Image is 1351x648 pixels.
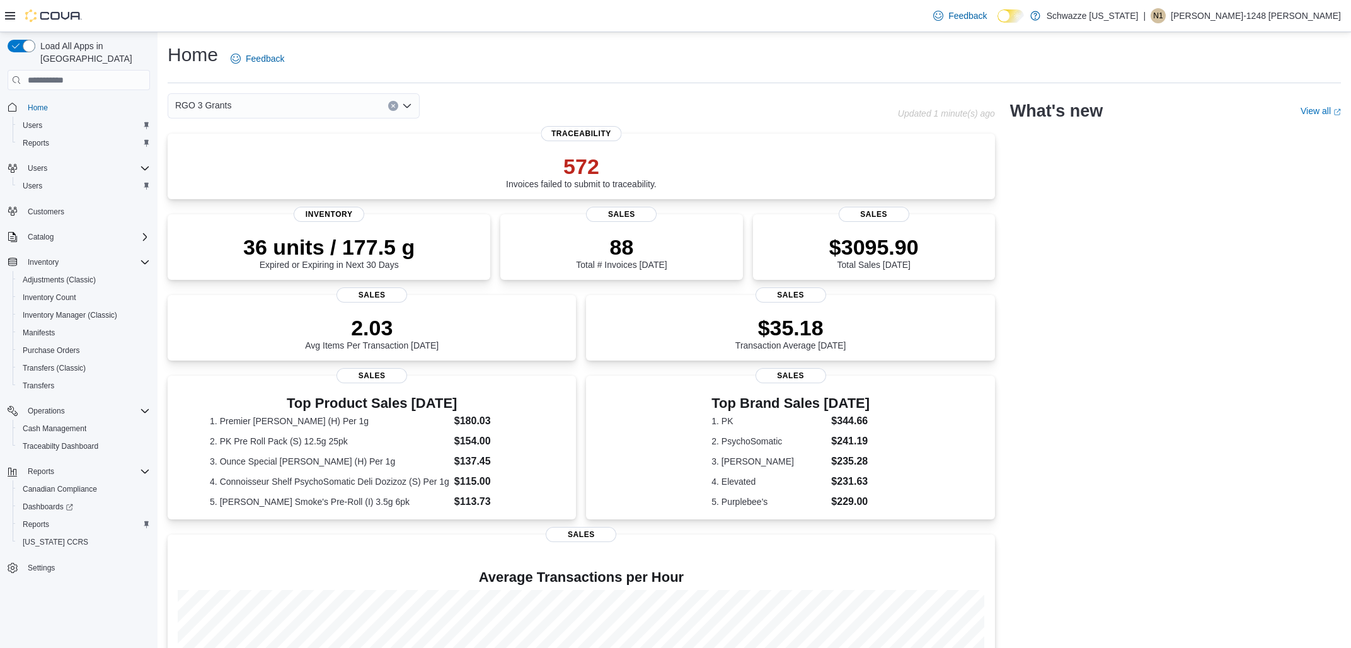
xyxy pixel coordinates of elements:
span: Customers [23,204,150,219]
a: Transfers [18,378,59,393]
a: Dashboards [18,499,78,514]
svg: External link [1333,108,1341,116]
span: Adjustments (Classic) [18,272,150,287]
span: Dashboards [23,502,73,512]
dt: 2. PK Pre Roll Pack (S) 12.5g 25pk [210,435,449,448]
button: Reports [13,516,155,533]
button: Inventory [3,253,155,271]
span: Inventory Count [18,290,150,305]
span: Sales [336,287,407,303]
h1: Home [168,42,218,67]
a: Settings [23,560,60,576]
span: Reports [23,138,49,148]
span: N1 [1153,8,1163,23]
a: Feedback [226,46,289,71]
span: Washington CCRS [18,535,150,550]
button: Reports [23,464,59,479]
p: 572 [506,154,657,179]
h4: Average Transactions per Hour [178,570,985,585]
span: [US_STATE] CCRS [23,537,88,547]
span: Settings [23,560,150,576]
button: Users [23,161,52,176]
button: Transfers (Classic) [13,359,155,377]
span: Reports [18,136,150,151]
p: Schwazze [US_STATE] [1047,8,1139,23]
dt: 3. [PERSON_NAME] [711,455,826,468]
dd: $241.19 [831,434,870,449]
span: Transfers [18,378,150,393]
div: Neil-1248 Garcia [1151,8,1166,23]
button: Catalog [23,229,59,245]
span: Settings [28,563,55,573]
dd: $154.00 [454,434,534,449]
span: Adjustments (Classic) [23,275,96,285]
img: Cova [25,9,82,22]
p: | [1143,8,1146,23]
button: Clear input [388,101,398,111]
span: Users [18,118,150,133]
a: [US_STATE] CCRS [18,535,93,550]
span: Sales [756,368,826,383]
a: Adjustments (Classic) [18,272,101,287]
button: Adjustments (Classic) [13,271,155,289]
dt: 3. Ounce Special [PERSON_NAME] (H) Per 1g [210,455,449,468]
p: $3095.90 [829,234,919,260]
dt: 1. Premier [PERSON_NAME] (H) Per 1g [210,415,449,427]
span: Users [18,178,150,194]
button: Reports [13,134,155,152]
div: Transaction Average [DATE] [735,315,846,350]
a: Dashboards [13,498,155,516]
span: Home [23,99,150,115]
p: [PERSON_NAME]-1248 [PERSON_NAME] [1171,8,1341,23]
nav: Complex example [8,93,150,610]
button: Operations [23,403,70,419]
div: Avg Items Per Transaction [DATE] [305,315,439,350]
span: Cash Management [18,421,150,436]
button: Manifests [13,324,155,342]
span: Catalog [23,229,150,245]
button: Catalog [3,228,155,246]
a: Feedback [928,3,992,28]
a: Customers [23,204,69,219]
p: 36 units / 177.5 g [243,234,415,260]
span: Users [23,120,42,130]
dd: $113.73 [454,494,534,509]
span: Sales [336,368,407,383]
button: [US_STATE] CCRS [13,533,155,551]
dt: 1. PK [711,415,826,427]
h3: Top Product Sales [DATE] [210,396,534,411]
span: Sales [756,287,826,303]
a: Purchase Orders [18,343,85,358]
button: Transfers [13,377,155,395]
dt: 2. PsychoSomatic [711,435,826,448]
button: Customers [3,202,155,221]
dd: $229.00 [831,494,870,509]
span: Sales [546,527,616,542]
span: Reports [18,517,150,532]
span: Load All Apps in [GEOGRAPHIC_DATA] [35,40,150,65]
span: Traceability [541,126,621,141]
span: Inventory Manager (Classic) [18,308,150,323]
span: Inventory Manager (Classic) [23,310,117,320]
dd: $137.45 [454,454,534,469]
a: Transfers (Classic) [18,361,91,376]
button: Users [13,117,155,134]
span: Transfers [23,381,54,391]
div: Total Sales [DATE] [829,234,919,270]
p: $35.18 [735,315,846,340]
dd: $235.28 [831,454,870,469]
a: Cash Management [18,421,91,436]
button: Inventory Count [13,289,155,306]
dd: $115.00 [454,474,534,489]
a: Inventory Manager (Classic) [18,308,122,323]
span: Operations [28,406,65,416]
span: Inventory Count [23,292,76,303]
span: Feedback [948,9,987,22]
dt: 5. Purplebee's [711,495,826,508]
button: Traceabilty Dashboard [13,437,155,455]
span: Users [23,181,42,191]
a: View allExternal link [1301,106,1341,116]
button: Open list of options [402,101,412,111]
h3: Top Brand Sales [DATE] [711,396,870,411]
